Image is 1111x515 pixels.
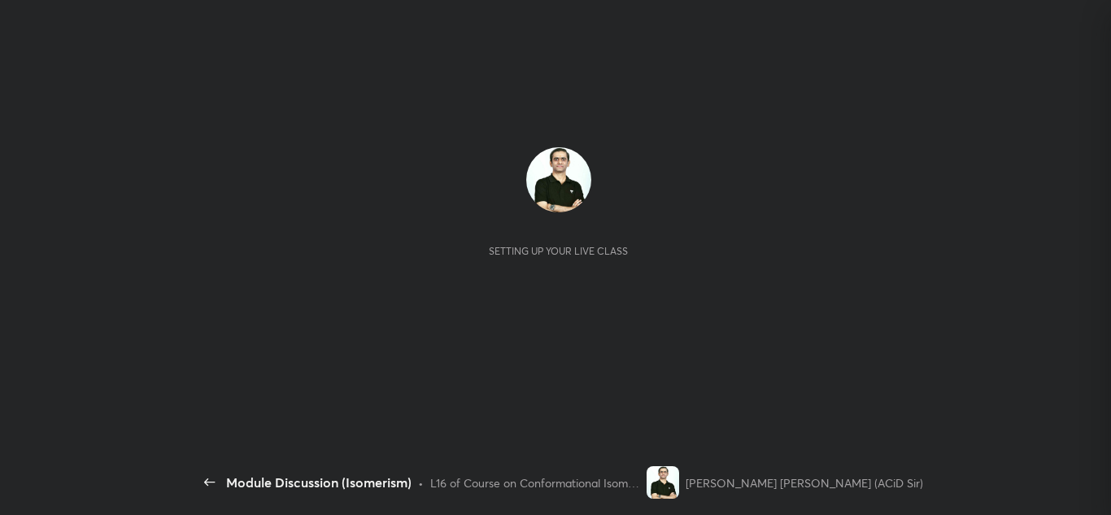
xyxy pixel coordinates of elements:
[526,147,591,212] img: 8523a2eda3b74f73a6399eed6244a16b.jpg
[489,245,628,257] div: Setting up your live class
[430,474,641,491] div: L16 of Course on Conformational Isomerism for NEET 2026
[686,474,923,491] div: [PERSON_NAME] [PERSON_NAME] (ACiD Sir)
[418,474,424,491] div: •
[647,466,679,499] img: 8523a2eda3b74f73a6399eed6244a16b.jpg
[226,473,412,492] div: Module Discussion (Isomerism)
